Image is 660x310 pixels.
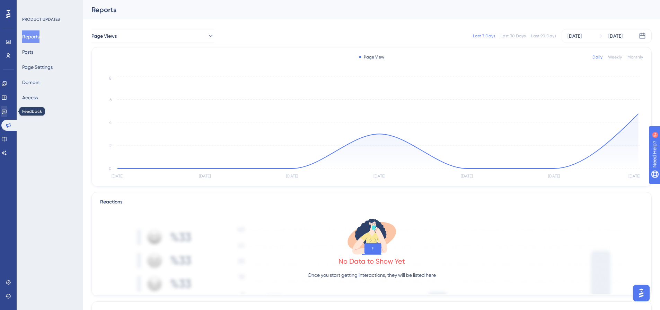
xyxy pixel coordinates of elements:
[91,32,117,40] span: Page Views
[199,174,211,179] tspan: [DATE]
[22,30,39,43] button: Reports
[631,283,652,303] iframe: UserGuiding AI Assistant Launcher
[473,33,495,39] div: Last 7 Days
[22,91,38,104] button: Access
[112,174,123,179] tspan: [DATE]
[501,33,526,39] div: Last 30 Days
[22,61,53,73] button: Page Settings
[531,33,556,39] div: Last 90 Days
[22,17,60,22] div: PRODUCT UPDATES
[567,32,582,40] div: [DATE]
[592,54,602,60] div: Daily
[91,5,634,15] div: Reports
[109,120,112,125] tspan: 4
[628,174,640,179] tspan: [DATE]
[608,32,623,40] div: [DATE]
[338,256,405,266] div: No Data to Show Yet
[308,271,436,279] p: Once you start getting interactions, they will be listed here
[47,3,51,9] div: 9+
[91,29,214,43] button: Page Views
[359,54,384,60] div: Page View
[109,166,112,171] tspan: 0
[22,76,39,89] button: Domain
[373,174,385,179] tspan: [DATE]
[109,143,112,148] tspan: 2
[461,174,473,179] tspan: [DATE]
[627,54,643,60] div: Monthly
[100,198,643,206] div: Reactions
[286,174,298,179] tspan: [DATE]
[109,76,112,81] tspan: 8
[608,54,622,60] div: Weekly
[109,97,112,102] tspan: 6
[16,2,43,10] span: Need Help?
[22,46,33,58] button: Posts
[548,174,560,179] tspan: [DATE]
